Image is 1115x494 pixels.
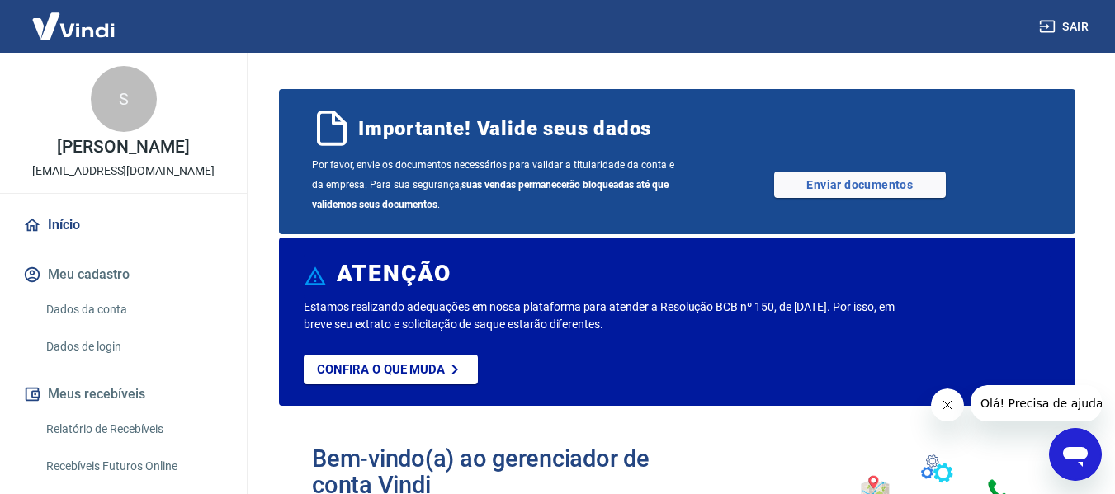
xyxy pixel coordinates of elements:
button: Meus recebíveis [20,376,227,412]
span: Importante! Valide seus dados [358,115,651,142]
h6: ATENÇÃO [337,266,451,282]
a: Relatório de Recebíveis [40,412,227,446]
div: S [91,66,157,132]
iframe: Fechar mensagem [931,388,964,421]
iframe: Mensagem da empresa [971,385,1102,421]
a: Enviar documentos [774,172,946,198]
p: Estamos realizando adequações em nossa plataforma para atender a Resolução BCB nº 150, de [DATE].... [304,299,901,333]
img: Vindi [20,1,127,51]
b: suas vendas permanecerão bloqueadas até que validemos seus documentos [312,179,669,210]
p: Confira o que muda [317,362,445,377]
button: Sair [1036,12,1095,42]
iframe: Botão para abrir a janela de mensagens [1049,428,1102,481]
a: Confira o que muda [304,355,478,384]
span: Por favor, envie os documentos necessários para validar a titularidade da conta e da empresa. Par... [312,155,678,214]
a: Recebíveis Futuros Online [40,449,227,483]
a: Início [20,207,227,243]
span: Olá! Precisa de ajuda? [10,12,139,25]
a: Dados de login [40,330,227,364]
a: Dados da conta [40,293,227,327]
button: Meu cadastro [20,256,227,293]
p: [PERSON_NAME] [57,139,189,156]
p: [EMAIL_ADDRESS][DOMAIN_NAME] [32,162,215,180]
